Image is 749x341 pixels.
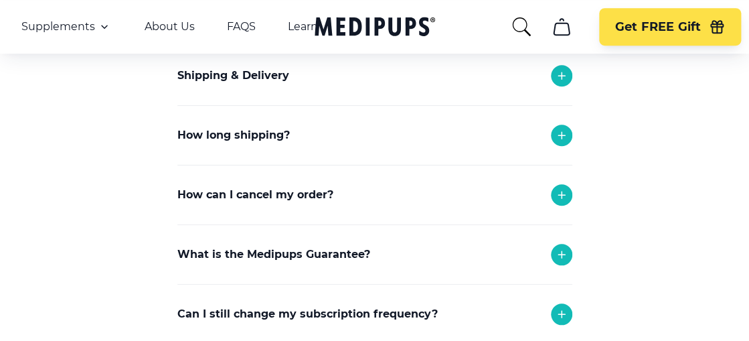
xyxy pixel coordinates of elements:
[227,20,256,33] a: FAQS
[177,127,290,143] p: How long shipping?
[615,19,701,35] span: Get FREE Gift
[21,19,112,35] button: Supplements
[177,187,333,203] p: How can I cancel my order?
[177,165,572,218] div: Each order takes 1-2 business days to be delivered.
[599,8,741,46] button: Get FREE Gift
[315,14,435,42] a: Medipups
[546,11,578,43] button: cart
[21,20,95,33] span: Supplements
[511,16,532,38] button: search
[288,20,318,33] a: Learn
[177,68,289,84] p: Shipping & Delivery
[145,20,195,33] a: About Us
[177,247,370,263] p: What is the Medipups Guarantee?
[177,306,438,322] p: Can I still change my subscription frequency?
